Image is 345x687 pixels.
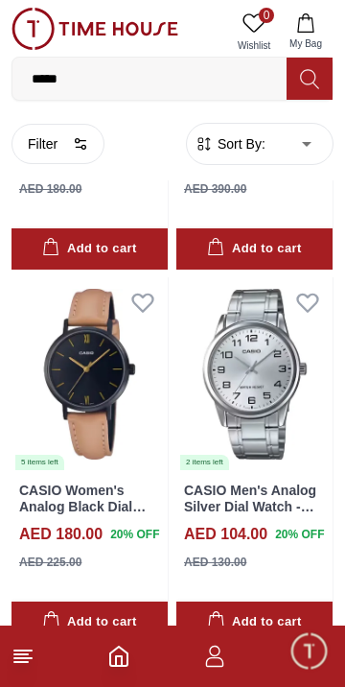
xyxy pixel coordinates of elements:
span: 0 [259,8,274,23]
button: Filter [11,124,104,164]
div: Chat Widget [288,630,331,673]
button: My Bag [278,8,333,57]
span: 20 % OFF [110,526,159,543]
span: Sort By: [214,134,265,154]
div: 2 items left [180,455,229,470]
div: AED 390.00 [184,180,246,198]
div: AED 180.00 [19,180,81,198]
h4: AED 104.00 [184,523,267,546]
div: Add to cart [207,611,301,633]
img: ... [11,8,178,50]
button: Add to cart [176,602,333,643]
button: Add to cart [11,602,168,643]
a: CASIO Women's Analog Black Dial Watch - LTP-VT02BL-1AUDF5 items left [11,277,168,472]
a: CASIO Men's Analog Silver Dial Watch - MTP-V001D-7B2 items left [176,277,333,472]
a: CASIO Men's Analog Silver Dial Watch - MTP-V001D-7B [184,483,316,531]
div: Add to cart [207,238,301,260]
button: Add to cart [176,228,333,270]
img: CASIO Men's Analog Silver Dial Watch - MTP-V001D-7B [176,277,333,472]
h4: AED 180.00 [19,523,103,546]
div: AED 130.00 [184,554,246,571]
div: Add to cart [42,238,136,260]
div: Add to cart [42,611,136,633]
img: CASIO Women's Analog Black Dial Watch - LTP-VT02BL-1AUDF [11,277,168,472]
a: CASIO Women's Analog Black Dial Watch - LTP-VT02BL-1AUDF [19,483,154,546]
a: 0Wishlist [230,8,278,57]
button: Add to cart [11,228,168,270]
button: Sort By: [195,134,265,154]
span: 20 % OFF [275,526,324,543]
div: 5 items left [15,455,64,470]
div: AED 225.00 [19,554,81,571]
span: My Bag [282,36,330,51]
a: Home [107,645,130,668]
span: Wishlist [230,38,278,53]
